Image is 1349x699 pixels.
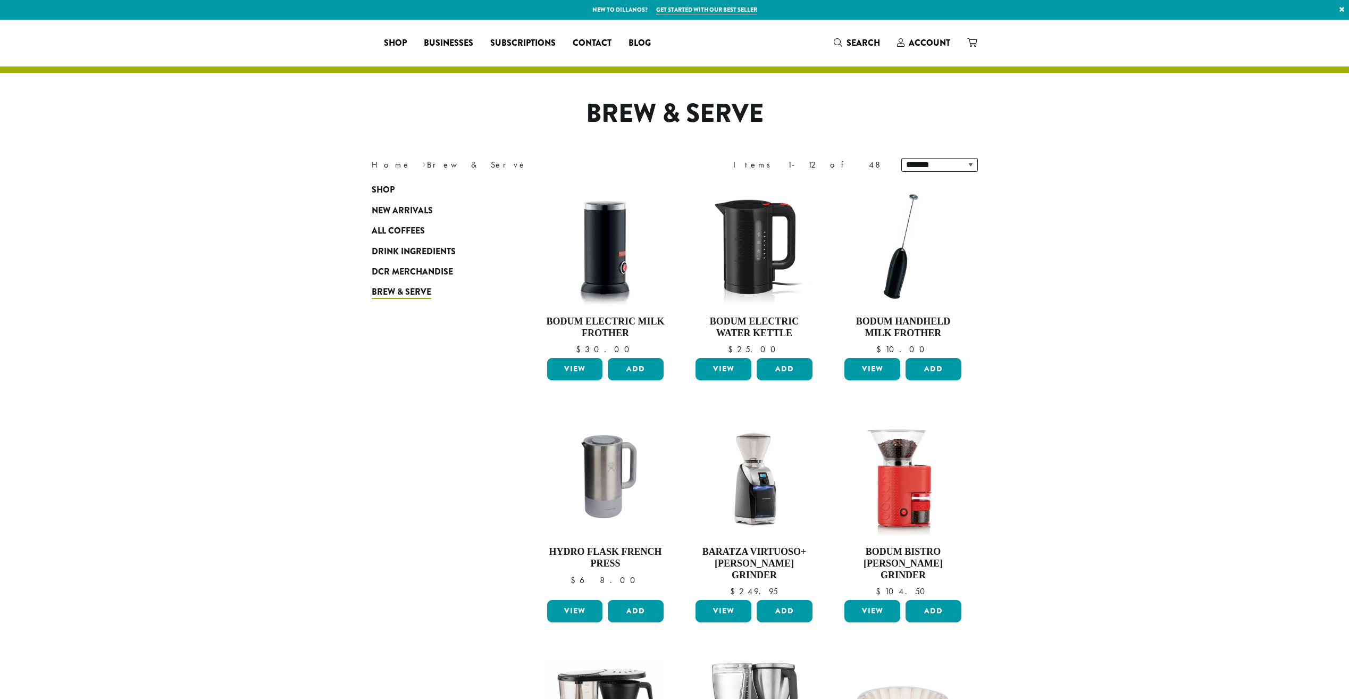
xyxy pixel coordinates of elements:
a: Drink Ingredients [372,241,499,261]
h4: Bodum Electric Milk Frother [544,316,667,339]
a: Bodum Electric Milk Frother $30.00 [544,185,667,354]
button: Add [608,600,664,622]
span: › [422,155,426,171]
button: Add [906,600,961,622]
span: $ [730,586,739,597]
img: StockImage_FrechPress_HydroFlask.jpg [544,415,666,538]
bdi: 10.00 [876,344,929,355]
button: Add [608,358,664,380]
span: $ [876,344,885,355]
a: Get started with our best seller [656,5,757,14]
nav: Breadcrumb [372,159,659,171]
img: B_10903-04.jpg [851,415,955,538]
span: Contact [573,37,611,50]
button: Add [757,600,812,622]
h4: Baratza Virtuoso+ [PERSON_NAME] Grinder [693,546,815,581]
span: Businesses [424,37,473,50]
span: $ [576,344,585,355]
a: New Arrivals [372,201,499,221]
span: All Coffees [372,224,425,238]
bdi: 30.00 [576,344,634,355]
span: Account [909,37,950,49]
img: DP3927.01-002.png [842,185,964,307]
span: Shop [384,37,407,50]
bdi: 104.50 [876,586,930,597]
button: Add [757,358,812,380]
a: View [696,358,751,380]
img: DP3954.01-002.png [544,185,666,307]
span: $ [876,586,885,597]
span: Drink Ingredients [372,245,456,259]
a: View [844,358,900,380]
a: View [547,600,603,622]
a: View [696,600,751,622]
h4: Bodum Electric Water Kettle [693,316,815,339]
img: 587-Virtuoso-Black-02-Quarter-Left-On-White-scaled.jpg [693,415,815,538]
span: Subscriptions [490,37,556,50]
bdi: 68.00 [571,575,640,586]
span: $ [571,575,580,586]
bdi: 25.00 [728,344,781,355]
a: View [844,600,900,622]
a: Hydro Flask French Press $68.00 [544,415,667,596]
h1: Brew & Serve [364,98,986,129]
span: $ [728,344,737,355]
bdi: 249.95 [730,586,778,597]
a: All Coffees [372,221,499,241]
a: Bodum Electric Water Kettle $25.00 [693,185,815,354]
div: Items 1-12 of 48 [733,159,885,171]
a: Home [372,159,411,170]
h4: Hydro Flask French Press [544,546,667,569]
a: Baratza Virtuoso+ [PERSON_NAME] Grinder $249.95 [693,415,815,596]
h4: Bodum Handheld Milk Frother [842,316,964,339]
a: Shop [375,35,415,52]
span: New Arrivals [372,204,433,218]
a: Search [825,34,889,52]
span: Blog [629,37,651,50]
button: Add [906,358,961,380]
span: DCR Merchandise [372,265,453,279]
img: DP3955.01.png [693,185,815,307]
a: View [547,358,603,380]
a: DCR Merchandise [372,262,499,282]
a: Shop [372,180,499,200]
a: Bodum Handheld Milk Frother $10.00 [842,185,964,354]
span: Shop [372,184,395,197]
a: Bodum Bistro [PERSON_NAME] Grinder $104.50 [842,415,964,596]
h4: Bodum Bistro [PERSON_NAME] Grinder [842,546,964,581]
span: Brew & Serve [372,286,431,299]
a: Brew & Serve [372,282,499,302]
span: Search [847,37,880,49]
